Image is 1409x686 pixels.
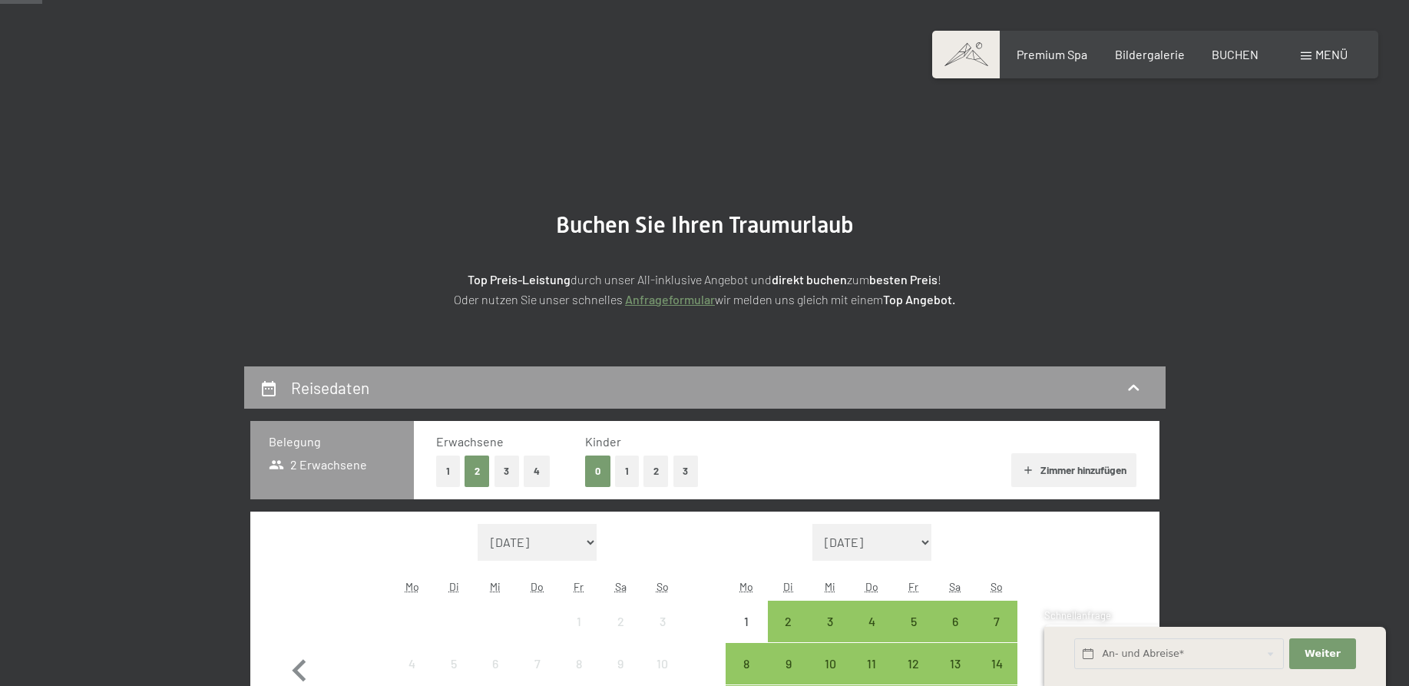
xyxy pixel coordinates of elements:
div: Anreise möglich [934,601,976,642]
div: Anreise nicht möglich [600,643,641,684]
abbr: Montag [739,580,753,593]
div: 2 [601,615,640,654]
div: Anreise nicht möglich [600,601,641,642]
div: Anreise nicht möglich [517,643,558,684]
div: Sat Aug 09 2025 [600,643,641,684]
div: Wed Aug 06 2025 [475,643,516,684]
div: Anreise nicht möglich [641,643,683,684]
strong: direkt buchen [772,272,847,287]
strong: besten Preis [869,272,938,287]
abbr: Donnerstag [531,580,544,593]
button: 3 [494,456,520,487]
abbr: Dienstag [783,580,793,593]
div: Anreise nicht möglich [726,601,767,642]
button: Zimmer hinzufügen [1011,453,1136,487]
span: Buchen Sie Ihren Traumurlaub [556,211,854,238]
div: Wed Sep 03 2025 [809,601,851,642]
strong: Top Preis-Leistung [468,272,571,287]
div: Sat Sep 06 2025 [934,601,976,642]
span: Weiter [1305,647,1341,661]
div: Tue Aug 05 2025 [433,643,475,684]
div: 6 [936,615,974,654]
div: Anreise möglich [726,643,767,684]
div: 1 [560,615,598,654]
abbr: Montag [405,580,419,593]
p: durch unser All-inklusive Angebot und zum ! Oder nutzen Sie unser schnelles wir melden uns gleich... [321,270,1089,309]
abbr: Sonntag [991,580,1003,593]
div: Tue Sep 09 2025 [768,643,809,684]
button: 2 [643,456,669,487]
div: Anreise möglich [976,601,1017,642]
span: 2 Erwachsene [269,456,368,473]
div: Mon Aug 04 2025 [392,643,433,684]
div: Sat Sep 13 2025 [934,643,976,684]
div: Sun Aug 03 2025 [641,601,683,642]
button: 3 [673,456,699,487]
div: Anreise nicht möglich [475,643,516,684]
div: Anreise möglich [851,643,892,684]
abbr: Dienstag [449,580,459,593]
abbr: Samstag [949,580,961,593]
div: Anreise möglich [809,601,851,642]
abbr: Donnerstag [865,580,878,593]
abbr: Freitag [908,580,918,593]
div: 2 [769,615,808,654]
div: Fri Aug 08 2025 [558,643,600,684]
div: Anreise nicht möglich [558,601,600,642]
div: Mon Sep 08 2025 [726,643,767,684]
div: Mon Sep 01 2025 [726,601,767,642]
span: Schnellanfrage [1044,609,1111,621]
div: Fri Sep 05 2025 [892,601,934,642]
div: Sun Aug 10 2025 [641,643,683,684]
div: 7 [977,615,1016,654]
a: BUCHEN [1212,47,1259,61]
div: 4 [852,615,891,654]
div: Anreise möglich [892,601,934,642]
div: Anreise nicht möglich [641,601,683,642]
button: 0 [585,456,610,487]
abbr: Mittwoch [825,580,835,593]
div: Anreise nicht möglich [392,643,433,684]
a: Premium Spa [1017,47,1087,61]
button: 1 [615,456,639,487]
a: Anfrageformular [625,292,715,307]
div: Anreise möglich [768,643,809,684]
div: Wed Sep 10 2025 [809,643,851,684]
span: Kinder [585,434,621,449]
abbr: Samstag [615,580,627,593]
div: 5 [894,615,932,654]
div: 3 [811,615,849,654]
div: Sun Sep 14 2025 [976,643,1017,684]
button: Weiter [1289,638,1355,670]
h2: Reisedaten [291,378,369,397]
button: 1 [436,456,460,487]
div: Fri Sep 12 2025 [892,643,934,684]
abbr: Freitag [574,580,584,593]
div: Tue Sep 02 2025 [768,601,809,642]
div: Anreise möglich [851,601,892,642]
div: Anreise nicht möglich [558,643,600,684]
div: Sat Aug 02 2025 [600,601,641,642]
div: Thu Sep 11 2025 [851,643,892,684]
div: Fri Aug 01 2025 [558,601,600,642]
a: Bildergalerie [1115,47,1185,61]
div: Anreise möglich [768,601,809,642]
div: Sun Sep 07 2025 [976,601,1017,642]
abbr: Mittwoch [490,580,501,593]
strong: Top Angebot. [883,292,955,307]
div: 1 [727,615,766,654]
div: Anreise möglich [809,643,851,684]
abbr: Sonntag [657,580,669,593]
div: 3 [643,615,681,654]
div: Anreise möglich [976,643,1017,684]
div: Anreise möglich [934,643,976,684]
div: Thu Sep 04 2025 [851,601,892,642]
button: 4 [524,456,550,487]
span: Menü [1315,47,1348,61]
button: 2 [465,456,490,487]
div: Anreise möglich [892,643,934,684]
h3: Belegung [269,433,395,450]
